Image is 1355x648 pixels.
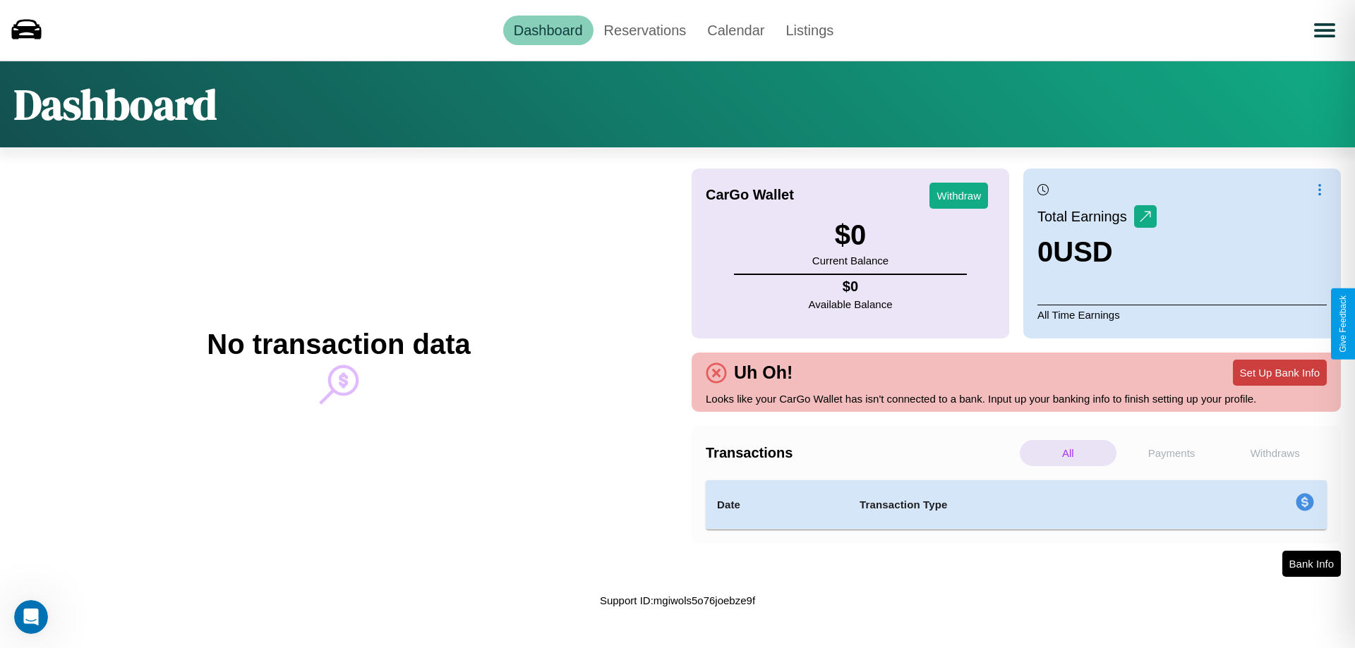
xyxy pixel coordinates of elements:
[1227,440,1323,466] p: Withdraws
[1233,360,1327,386] button: Set Up Bank Info
[809,295,893,314] p: Available Balance
[1037,236,1157,268] h3: 0 USD
[14,75,217,133] h1: Dashboard
[706,480,1327,530] table: simple table
[1305,11,1344,50] button: Open menu
[1020,440,1116,466] p: All
[503,16,594,45] a: Dashboard
[706,187,794,203] h4: CarGo Wallet
[727,362,800,383] h4: Uh Oh!
[1037,204,1134,229] p: Total Earnings
[14,600,48,634] iframe: Intercom live chat
[600,591,755,610] p: Support ID: mgiwols5o76joebze9f
[1124,440,1220,466] p: Payments
[1338,295,1348,353] div: Give Feedback
[929,183,988,209] button: Withdraw
[1282,551,1341,577] button: Bank Info
[207,329,470,360] h2: No transaction data
[706,445,1016,461] h4: Transactions
[812,219,889,251] h3: $ 0
[594,16,697,45] a: Reservations
[812,251,889,270] p: Current Balance
[1037,305,1327,324] p: All Time Earnings
[809,279,893,295] h4: $ 0
[697,16,775,45] a: Calendar
[775,16,844,45] a: Listings
[717,496,837,513] h4: Date
[706,389,1327,408] p: Looks like your CarGo Wallet has isn't connected to a bank. Input up your banking info to finish ...
[860,496,1180,513] h4: Transaction Type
